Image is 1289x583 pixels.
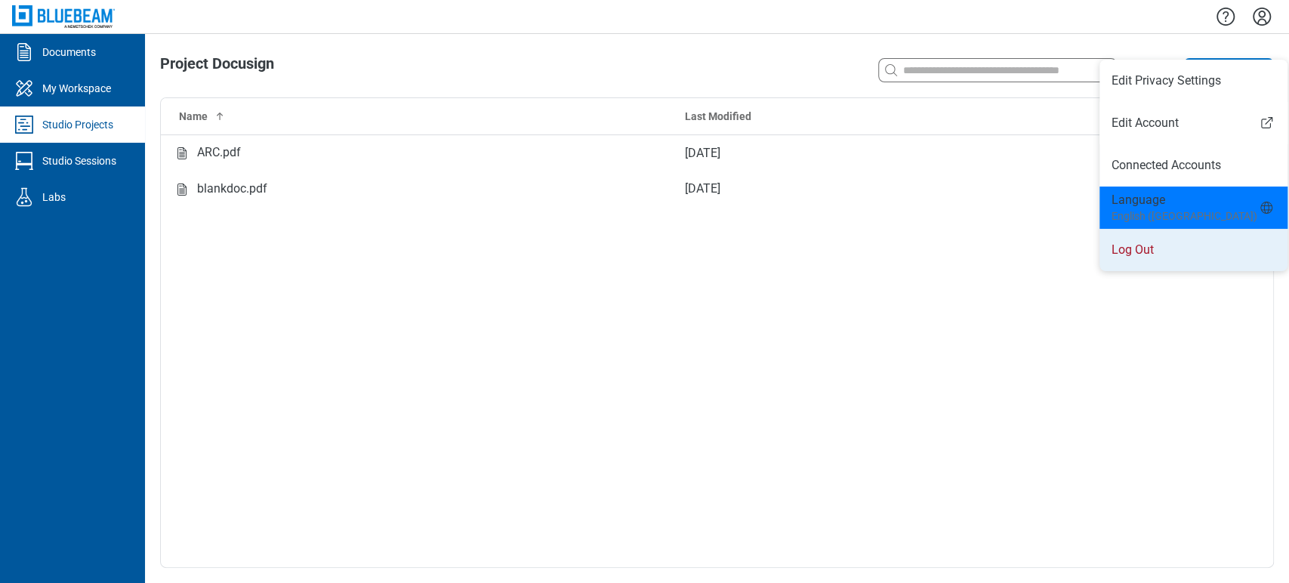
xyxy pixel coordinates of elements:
[12,113,36,137] svg: Studio Projects
[1099,60,1287,102] li: Edit Privacy Settings
[685,109,1150,124] div: Last Modified
[673,134,1162,171] td: [DATE]
[197,143,241,162] div: ARC.pdf
[42,45,96,60] div: Documents
[42,190,66,205] div: Labs
[1112,156,1275,174] a: Connected Accounts
[161,98,1273,207] table: Studio items table
[12,40,36,64] svg: Documents
[1112,192,1257,224] div: Language
[1183,58,1274,82] button: Upload
[160,54,274,72] span: Project Docusign
[1099,229,1287,271] li: Log Out
[42,153,116,168] div: Studio Sessions
[1099,60,1287,271] ul: Menu
[1147,58,1171,82] button: Add
[1112,208,1257,224] small: English ([GEOGRAPHIC_DATA])
[12,149,36,173] svg: Studio Sessions
[673,171,1162,207] td: [DATE]
[42,117,113,132] div: Studio Projects
[42,81,111,96] div: My Workspace
[197,180,267,199] div: blankdoc.pdf
[12,5,115,27] img: Bluebeam, Inc.
[12,185,36,209] svg: Labs
[1099,114,1287,132] a: Edit Account
[12,76,36,100] svg: My Workspace
[1250,4,1274,29] button: Settings
[179,109,661,124] div: Name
